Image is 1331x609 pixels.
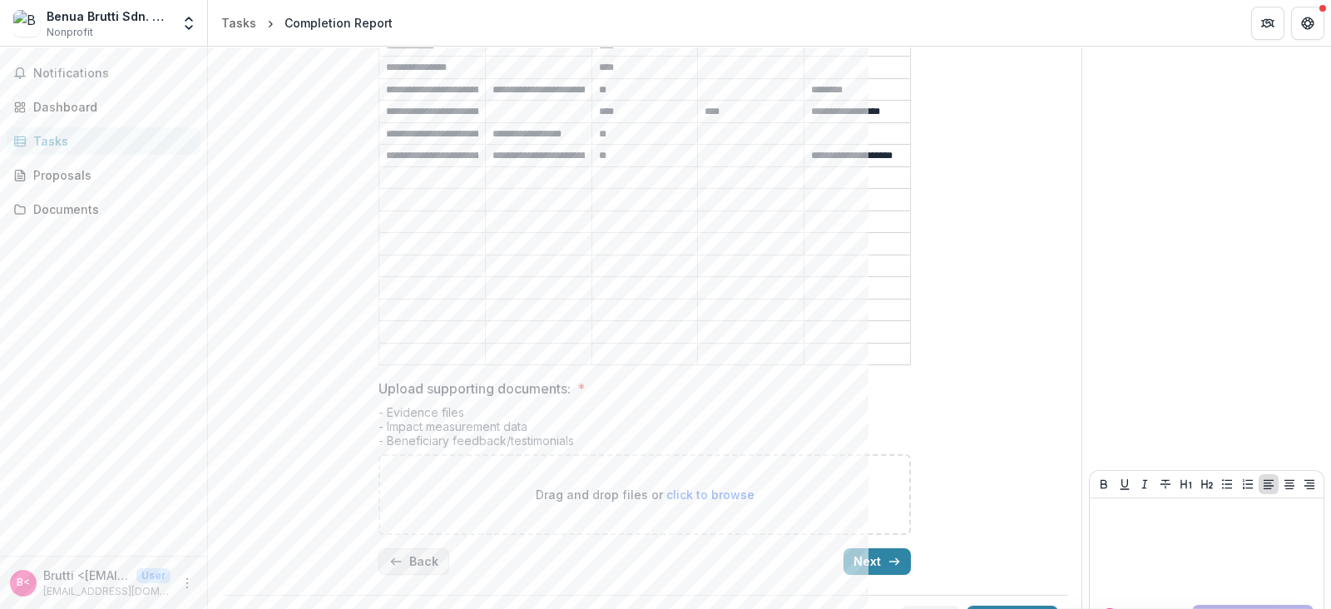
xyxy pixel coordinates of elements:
[1291,7,1324,40] button: Get Help
[33,132,187,150] div: Tasks
[33,67,194,81] span: Notifications
[177,7,200,40] button: Open entity switcher
[285,14,393,32] div: Completion Report
[379,379,571,399] p: Upload supporting documents:
[136,568,171,583] p: User
[221,14,256,32] div: Tasks
[215,11,263,35] a: Tasks
[1259,474,1279,494] button: Align Left
[1155,474,1175,494] button: Strike
[7,127,200,155] a: Tasks
[1197,474,1217,494] button: Heading 2
[17,577,30,588] div: Brutti <bruttibesi@gmail.com>
[844,548,911,575] button: Next
[379,548,449,575] button: Back
[1217,474,1237,494] button: Bullet List
[33,98,187,116] div: Dashboard
[215,11,399,35] nav: breadcrumb
[47,7,171,25] div: Benua Brutti Sdn. Bhd.
[177,573,197,593] button: More
[33,166,187,184] div: Proposals
[7,161,200,189] a: Proposals
[33,201,187,218] div: Documents
[666,488,755,502] span: click to browse
[47,25,93,40] span: Nonprofit
[379,405,911,454] div: - Evidence files - Impact measurement data - Beneficiary feedback/testimonials
[13,10,40,37] img: Benua Brutti Sdn. Bhd.
[7,93,200,121] a: Dashboard
[536,486,755,503] p: Drag and drop files or
[1115,474,1135,494] button: Underline
[1176,474,1196,494] button: Heading 1
[1135,474,1155,494] button: Italicize
[1238,474,1258,494] button: Ordered List
[1251,7,1284,40] button: Partners
[1094,474,1114,494] button: Bold
[43,584,171,599] p: [EMAIL_ADDRESS][DOMAIN_NAME]
[7,60,200,87] button: Notifications
[43,567,130,584] p: Brutti <[EMAIL_ADDRESS][DOMAIN_NAME]>
[1299,474,1319,494] button: Align Right
[7,196,200,223] a: Documents
[1279,474,1299,494] button: Align Center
